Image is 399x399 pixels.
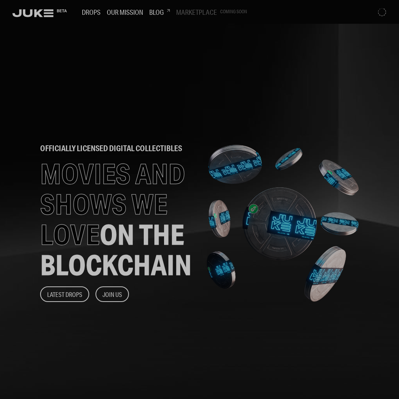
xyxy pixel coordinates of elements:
h2: officially licensed digital collectibles [40,145,192,152]
span: ON THE BLOCKCHAIN [40,217,192,282]
h3: Drops [82,8,101,16]
button: Latest Drops [40,286,89,302]
button: Join Us [95,286,129,302]
h1: MOVIES AND SHOWS WE LOVE [40,159,192,280]
img: home-banner [207,89,359,358]
h3: Blog [149,8,170,16]
h3: Our Mission [107,8,143,16]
